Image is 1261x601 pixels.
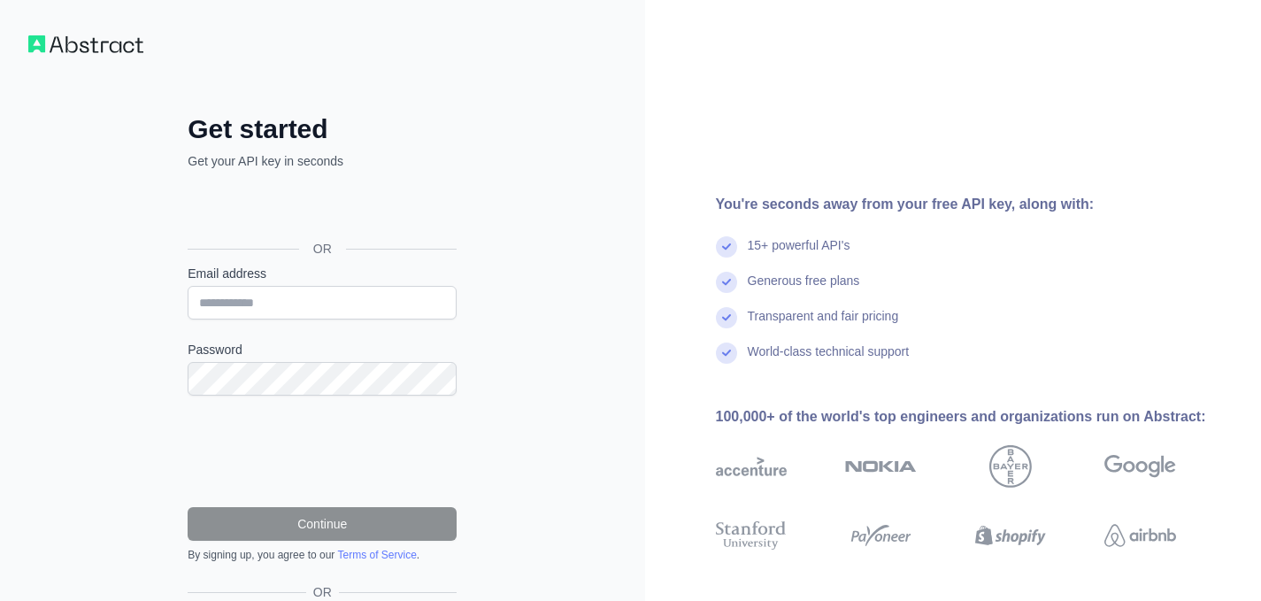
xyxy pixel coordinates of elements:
[188,548,457,562] div: By signing up, you agree to our .
[188,341,457,358] label: Password
[1104,518,1176,553] img: airbnb
[716,194,1234,215] div: You're seconds away from your free API key, along with:
[716,343,737,364] img: check mark
[716,406,1234,428] div: 100,000+ of the world's top engineers and organizations run on Abstract:
[748,236,850,272] div: 15+ powerful API's
[299,240,346,258] span: OR
[306,583,339,601] span: OR
[188,417,457,486] iframe: reCAPTCHA
[716,307,737,328] img: check mark
[748,307,899,343] div: Transparent and fair pricing
[337,549,416,561] a: Terms of Service
[1104,445,1176,488] img: google
[188,113,457,145] h2: Get started
[748,272,860,307] div: Generous free plans
[989,445,1032,488] img: bayer
[188,507,457,541] button: Continue
[28,35,143,53] img: Workflow
[716,445,788,488] img: accenture
[716,236,737,258] img: check mark
[975,518,1047,553] img: shopify
[188,265,457,282] label: Email address
[748,343,910,378] div: World-class technical support
[845,445,917,488] img: nokia
[716,272,737,293] img: check mark
[716,518,788,553] img: stanford university
[188,152,457,170] p: Get your API key in seconds
[179,189,462,228] iframe: Sign in with Google Button
[845,518,917,553] img: payoneer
